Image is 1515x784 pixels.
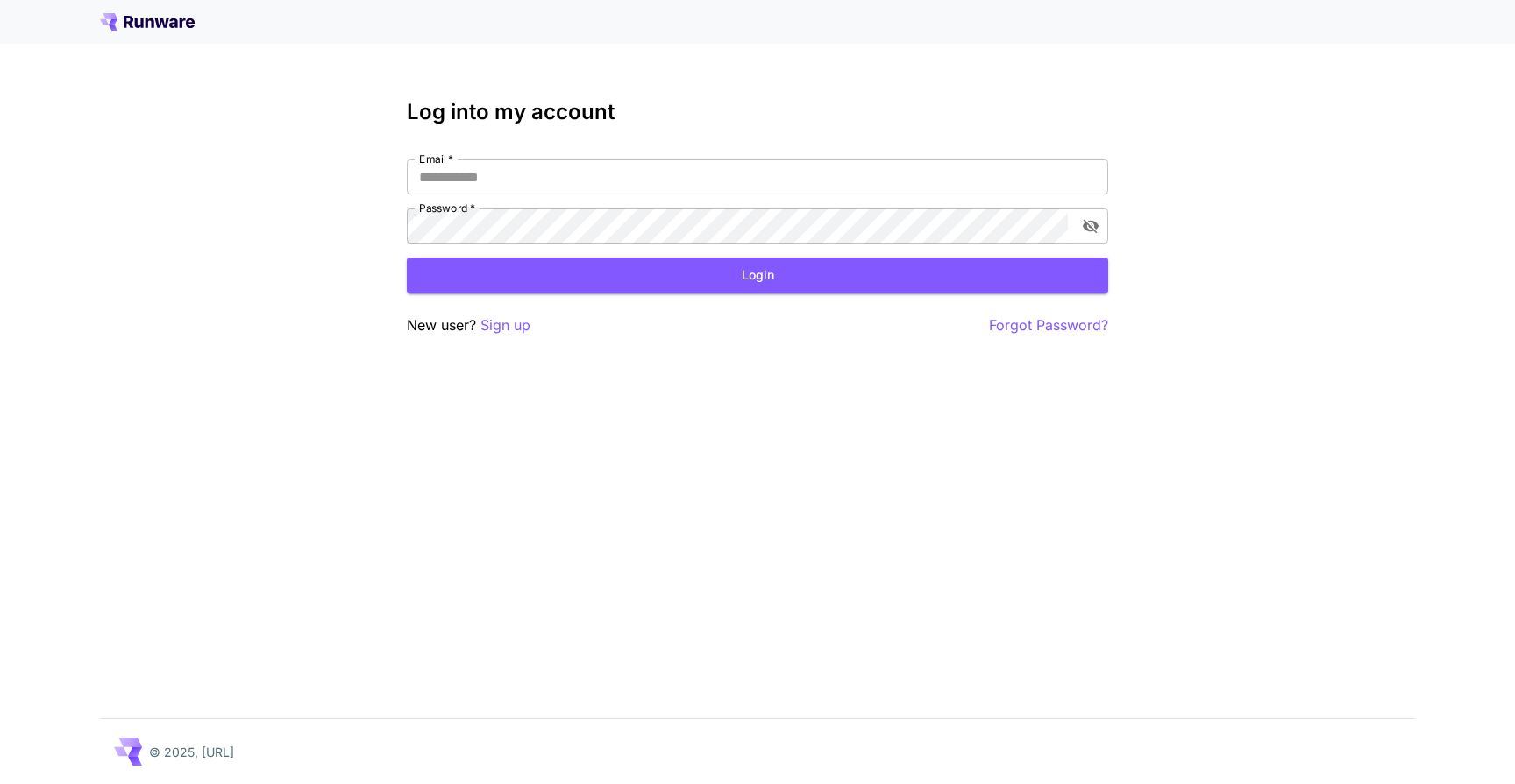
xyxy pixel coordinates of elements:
[989,314,1108,336] button: Forgot Password?
[149,743,234,761] p: © 2025, [URL]
[419,201,475,215] label: Password
[407,100,1108,124] h3: Log into my account
[1075,210,1106,242] button: toggle password visibility
[480,314,530,336] button: Sign up
[407,258,1108,293] button: Login
[407,314,530,336] p: New user?
[419,152,453,166] label: Email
